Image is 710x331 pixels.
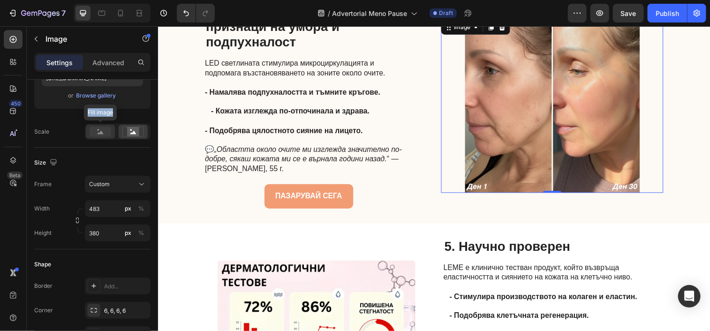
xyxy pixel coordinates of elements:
div: Browse gallery [76,91,116,100]
div: Beta [7,172,23,179]
div: % [138,229,144,237]
p: 💬 “ — [PERSON_NAME], 55 г. [48,121,258,150]
div: Border [34,282,53,290]
span: Save [621,9,636,17]
div: Open Intercom Messenger [678,285,701,308]
span: Advertorial Meno Pause [332,8,407,18]
label: Frame [34,180,52,188]
i: „Областта около очите ми изглежда значително по-добре, сякаш кожата ми се е върнала години назад. [48,121,249,139]
button: % [122,227,134,239]
input: px% [85,225,151,241]
div: Add... [104,282,148,291]
p: Settings [46,58,73,68]
div: Undo/Redo [177,4,215,23]
div: 6, 6, 6, 6 [104,307,148,315]
div: px [125,204,131,213]
span: or [68,90,74,101]
button: Browse gallery [76,91,117,100]
div: 450 [9,100,23,107]
div: Shape [34,260,51,269]
div: Publish [656,8,679,18]
div: Scale [34,128,49,136]
p: ПАЗАРУВАЙ СЕГА [120,166,188,180]
button: Custom [85,176,151,193]
p: Image [45,33,125,45]
strong: - Стимулира производството на колаген и еластин. [297,271,489,279]
div: Corner [34,306,53,315]
p: Advanced [92,58,124,68]
p: 7 [61,8,66,19]
div: Size [34,157,59,169]
label: Width [34,204,50,213]
div: % [138,204,144,213]
button: 7 [4,4,70,23]
button: px [136,203,147,214]
h2: 5. Научно проверен [291,216,503,233]
p: LED светлината стимулира микроциркулацията и подпомага възстановяването на зоните около очите. [48,33,258,53]
span: Custom [89,180,110,188]
strong: - Видими резултати след 4 седмици редовна употреба. [291,310,465,328]
strong: - Кожата изглежда по-отпочинала и здрава. [54,83,216,90]
p: LЕМЕ е клинично тестван продукт, който възвръща еластичността и сиянието на кожата на клетъчно ниво. [291,241,502,261]
input: px% [85,200,151,217]
button: Publish [648,4,687,23]
button: % [122,203,134,214]
iframe: Design area [158,26,710,331]
span: Draft [439,9,453,17]
span: / [328,8,330,18]
label: Height [34,229,52,237]
div: px [125,229,131,237]
strong: - Подобрява клетъчната регенерация. [297,291,439,299]
button: Save [613,4,644,23]
button: <p>ПАЗАРУВАЙ СЕГА</p> [108,161,199,186]
strong: - Подобрява цялостното сияние на лицето. [48,102,209,110]
button: px [136,227,147,239]
strong: - Намалява подпухналостта и тъмните кръгове. [48,63,227,71]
